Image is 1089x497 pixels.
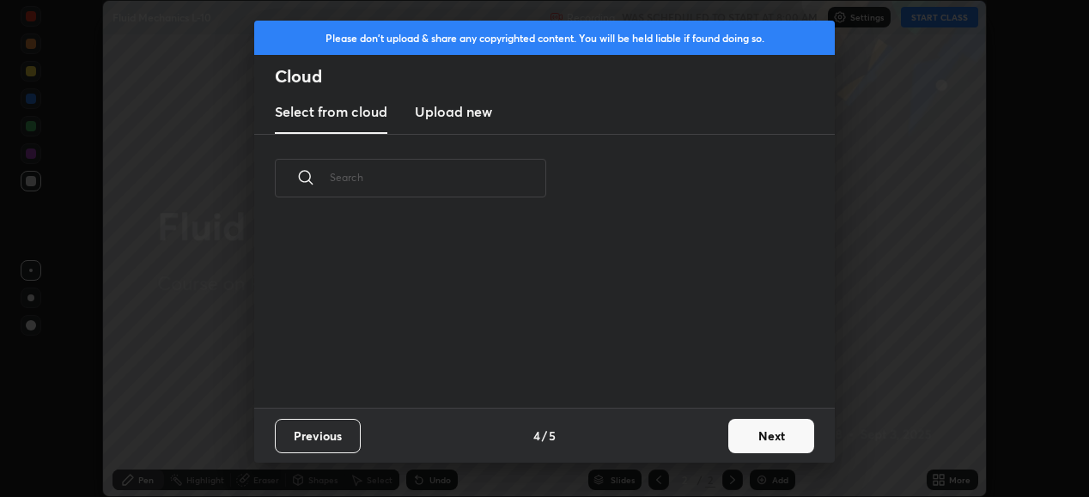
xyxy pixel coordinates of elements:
div: Please don't upload & share any copyrighted content. You will be held liable if found doing so. [254,21,835,55]
button: Previous [275,419,361,453]
input: Search [330,141,546,214]
h2: Cloud [275,65,835,88]
div: grid [254,217,814,408]
h4: 4 [533,427,540,445]
h4: / [542,427,547,445]
h3: Upload new [415,101,492,122]
h4: 5 [549,427,556,445]
h3: Select from cloud [275,101,387,122]
button: Next [728,419,814,453]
